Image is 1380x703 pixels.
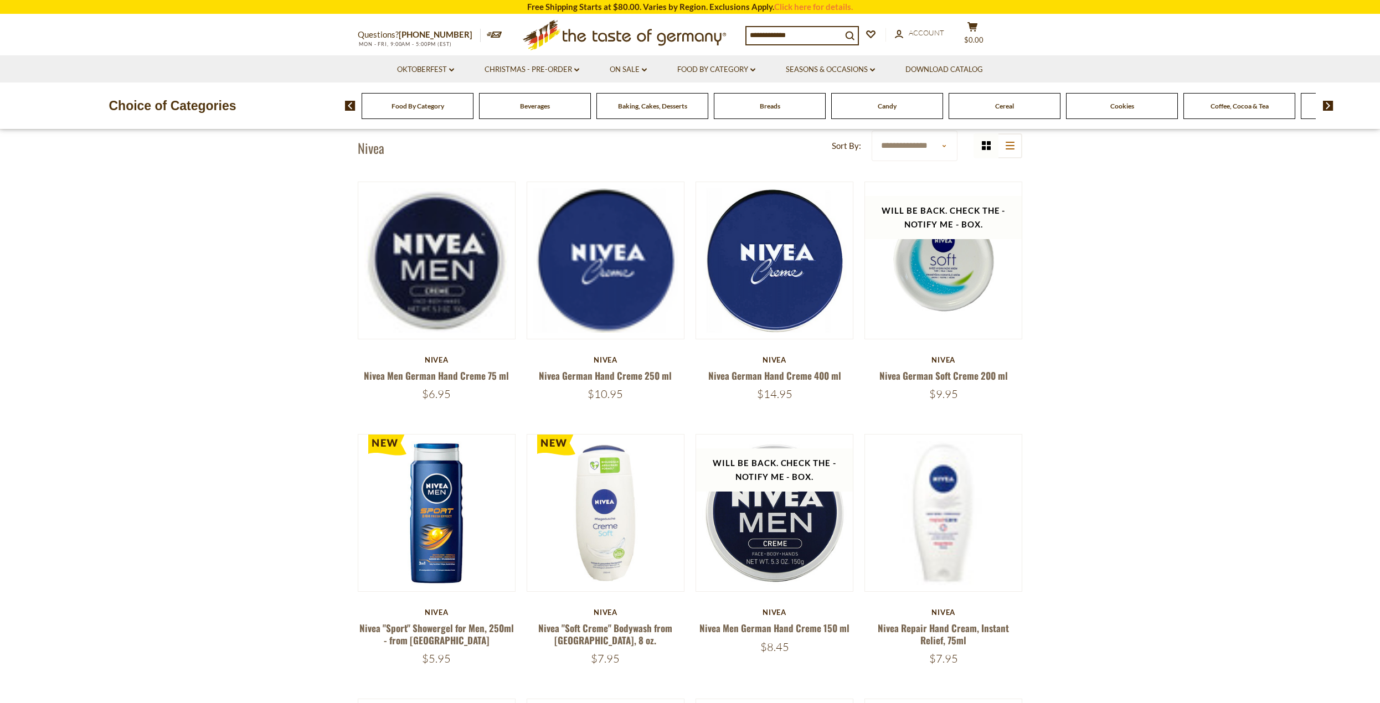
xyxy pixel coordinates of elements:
[610,64,647,76] a: On Sale
[345,101,356,111] img: previous arrow
[520,102,550,110] a: Beverages
[909,28,944,37] span: Account
[422,387,451,401] span: $6.95
[929,652,958,665] span: $7.95
[879,369,1008,382] a: Nivea German Soft Creme 200 ml
[696,182,853,339] img: Nivea German Hand Creme 400 ml
[832,139,861,153] label: Sort By:
[1110,102,1134,110] a: Cookies
[878,621,1009,647] a: Nivea Repair Hand Cream, Instant Relief, 75ml
[786,64,875,76] a: Seasons & Occasions
[358,608,516,617] div: Nivea
[399,29,472,39] a: [PHONE_NUMBER]
[760,102,780,110] a: Breads
[591,652,620,665] span: $7.95
[708,369,841,382] a: Nivea German Hand Creme 400 ml
[527,608,684,617] div: Nivea
[905,64,983,76] a: Download Catalog
[677,64,755,76] a: Food By Category
[358,139,384,156] h1: Nivea
[696,435,853,591] img: Nivea Men German Hand Creme 150 ml
[895,27,944,39] a: Account
[696,355,853,364] div: Nivea
[527,435,684,591] img: Nivea "Soft Creme" Bodywash from Germany
[760,640,789,654] span: $8.45
[995,102,1014,110] a: Cereal
[1323,101,1333,111] img: next arrow
[618,102,687,110] a: Baking, Cakes, Desserts
[358,355,516,364] div: Nivea
[392,102,444,110] a: Food By Category
[964,35,983,44] span: $0.00
[538,621,672,647] a: Nivea "Soft Creme" Bodywash from [GEOGRAPHIC_DATA], 8 oz.
[696,608,853,617] div: Nivea
[358,435,515,591] img: Nivea 3 in 1 Men's Sport Bodywash
[1211,102,1269,110] a: Coffee, Cocoa & Tea
[865,182,1022,339] img: Nivea German Soft Creme
[485,64,579,76] a: Christmas - PRE-ORDER
[864,355,1022,364] div: Nivea
[358,41,452,47] span: MON - FRI, 9:00AM - 5:00PM (EST)
[774,2,853,12] a: Click here for details.
[699,621,849,635] a: Nivea Men German Hand Creme 150 ml
[359,621,514,647] a: Nivea "Sport" Showergel for Men, 250ml - from [GEOGRAPHIC_DATA]
[864,608,1022,617] div: Nivea
[956,22,989,49] button: $0.00
[757,387,792,401] span: $14.95
[527,355,684,364] div: Nivea
[527,182,684,339] img: Nivea German Hand Creme 250 ml
[539,369,672,382] a: Nivea German Hand Creme 250 ml
[358,28,481,42] p: Questions?
[397,64,454,76] a: Oktoberfest
[878,102,897,110] a: Candy
[929,387,958,401] span: $9.95
[588,387,623,401] span: $10.95
[422,652,451,665] span: $5.95
[358,182,515,339] img: Nivea Men German Hand Creme 75 ml
[865,435,1022,591] img: Nivea Repair Hand Cream, Instant Relief, 75ml
[364,369,509,382] a: Nivea Men German Hand Creme 75 ml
